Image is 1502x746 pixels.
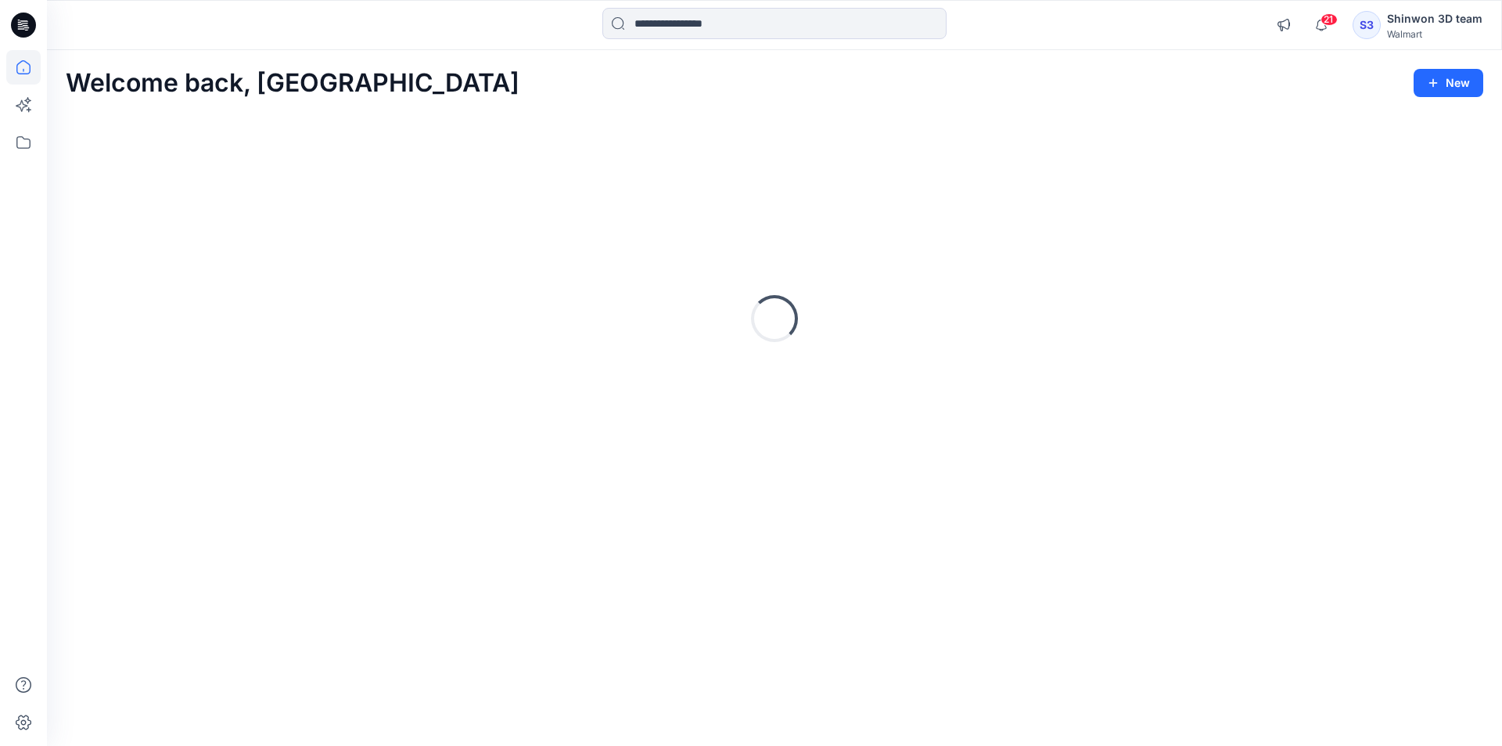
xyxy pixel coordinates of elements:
[1353,11,1381,39] div: S3
[1414,69,1483,97] button: New
[1387,28,1482,40] div: Walmart
[66,69,519,98] h2: Welcome back, [GEOGRAPHIC_DATA]
[1321,13,1338,26] span: 21
[1387,9,1482,28] div: Shinwon 3D team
